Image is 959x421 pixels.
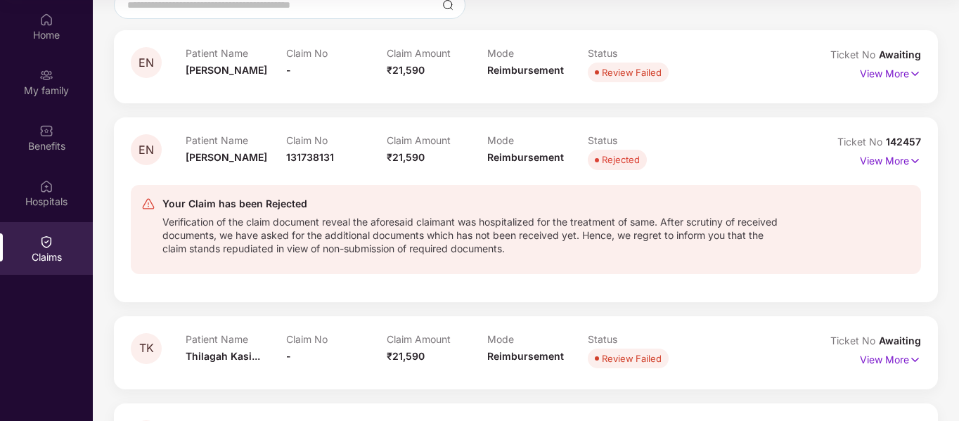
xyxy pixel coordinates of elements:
span: - [286,64,291,76]
img: svg+xml;base64,PHN2ZyB4bWxucz0iaHR0cDovL3d3dy53My5vcmcvMjAwMC9zdmciIHdpZHRoPSIxNyIgaGVpZ2h0PSIxNy... [909,66,921,82]
span: EN [139,144,154,156]
span: ₹21,590 [387,350,425,362]
span: [PERSON_NAME] [186,151,267,163]
p: Claim No [286,333,387,345]
span: Thilagah Kasi... [186,350,260,362]
p: Patient Name [186,47,286,59]
img: svg+xml;base64,PHN2ZyBpZD0iSG9zcGl0YWxzIiB4bWxucz0iaHR0cDovL3d3dy53My5vcmcvMjAwMC9zdmciIHdpZHRoPS... [39,179,53,193]
img: svg+xml;base64,PHN2ZyB3aWR0aD0iMjAiIGhlaWdodD0iMjAiIHZpZXdCb3g9IjAgMCAyMCAyMCIgZmlsbD0ibm9uZSIgeG... [39,68,53,82]
p: View More [860,63,921,82]
span: TK [139,342,154,354]
div: Review Failed [602,351,662,365]
p: Mode [487,134,588,146]
p: Claim Amount [387,333,487,345]
p: Status [588,134,688,146]
span: Awaiting [879,48,921,60]
span: Reimbursement [487,64,564,76]
p: Mode [487,47,588,59]
img: svg+xml;base64,PHN2ZyB4bWxucz0iaHR0cDovL3d3dy53My5vcmcvMjAwMC9zdmciIHdpZHRoPSIxNyIgaGVpZ2h0PSIxNy... [909,352,921,368]
img: svg+xml;base64,PHN2ZyB4bWxucz0iaHR0cDovL3d3dy53My5vcmcvMjAwMC9zdmciIHdpZHRoPSIyNCIgaGVpZ2h0PSIyNC... [141,197,155,211]
p: Claim No [286,134,387,146]
div: Verification of the claim document reveal the aforesaid claimant was hospitalized for the treatme... [162,212,783,255]
span: EN [139,57,154,69]
p: View More [860,150,921,169]
span: ₹21,590 [387,64,425,76]
span: Reimbursement [487,350,564,362]
span: - [286,350,291,362]
p: Mode [487,333,588,345]
span: Ticket No [830,335,879,346]
span: Reimbursement [487,151,564,163]
div: Your Claim has been Rejected [162,195,783,212]
p: View More [860,349,921,368]
div: Rejected [602,153,640,167]
div: Review Failed [602,65,662,79]
p: Claim No [286,47,387,59]
span: 142457 [886,136,921,148]
p: Status [588,47,688,59]
span: Ticket No [837,136,886,148]
p: Patient Name [186,333,286,345]
span: 131738131 [286,151,334,163]
span: [PERSON_NAME] [186,64,267,76]
img: svg+xml;base64,PHN2ZyB4bWxucz0iaHR0cDovL3d3dy53My5vcmcvMjAwMC9zdmciIHdpZHRoPSIxNyIgaGVpZ2h0PSIxNy... [909,153,921,169]
span: ₹21,590 [387,151,425,163]
span: Awaiting [879,335,921,346]
p: Status [588,333,688,345]
img: svg+xml;base64,PHN2ZyBpZD0iQ2xhaW0iIHhtbG5zPSJodHRwOi8vd3d3LnczLm9yZy8yMDAwL3N2ZyIgd2lkdGg9IjIwIi... [39,235,53,249]
p: Patient Name [186,134,286,146]
img: svg+xml;base64,PHN2ZyBpZD0iQmVuZWZpdHMiIHhtbG5zPSJodHRwOi8vd3d3LnczLm9yZy8yMDAwL3N2ZyIgd2lkdGg9Ij... [39,124,53,138]
span: Ticket No [830,48,879,60]
p: Claim Amount [387,134,487,146]
p: Claim Amount [387,47,487,59]
img: svg+xml;base64,PHN2ZyBpZD0iSG9tZSIgeG1sbnM9Imh0dHA6Ly93d3cudzMub3JnLzIwMDAvc3ZnIiB3aWR0aD0iMjAiIG... [39,13,53,27]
